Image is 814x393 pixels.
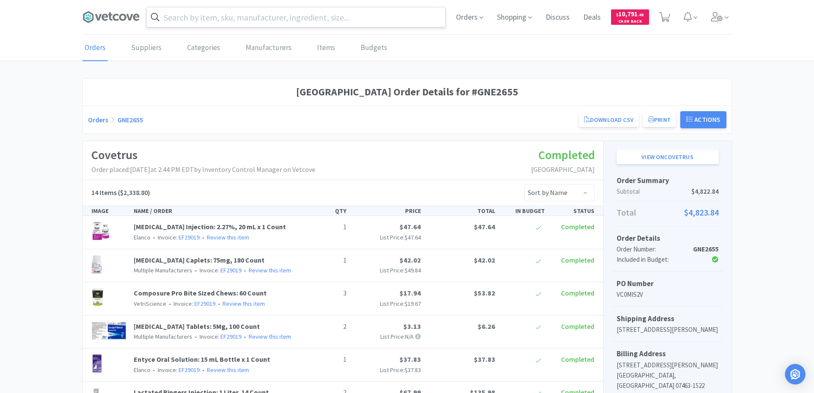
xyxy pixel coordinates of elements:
a: Deals [580,14,604,21]
h5: Order Summary [617,175,719,186]
h5: Order Details [617,233,719,244]
span: $47.64 [474,222,495,231]
span: • [201,366,206,374]
span: $49.84 [405,266,421,274]
span: Invoice: [192,333,241,340]
div: STATUS [548,206,598,216]
input: Search by item, sku, manufacturer, ingredient, size... [147,7,445,27]
a: $10,791.45Cash Back [611,6,649,29]
span: $37.83 [474,355,495,363]
h1: [GEOGRAPHIC_DATA] Order Details for #GNE2655 [88,84,726,100]
h5: Billing Address [617,348,719,360]
p: List Price: N/A [353,332,421,341]
p: Order placed: [DATE] at 2:44 PM EDT by Inventory Control Manager on Vetcove [91,164,315,175]
a: Review this item [207,233,249,241]
a: Orders [82,35,108,61]
div: Order Number: [617,244,685,254]
a: Download CSV [579,112,639,127]
span: $47.64 [400,222,421,231]
p: List Price: [353,233,421,242]
span: $37.83 [405,366,421,374]
div: Open Intercom Messenger [785,364,805,384]
span: $3.13 [403,322,421,331]
a: Review this item [249,333,291,340]
img: 204fcb551f2445d1a1cf87d982e86b22_515096.png [91,321,127,340]
p: VC0MIS2V [617,290,719,300]
span: Multiple Manufacturers [134,333,192,340]
span: • [243,333,247,340]
a: EF29019 [179,366,200,374]
span: Cash Back [616,19,644,25]
span: $4,822.84 [691,186,719,197]
p: List Price: [353,266,421,275]
div: PRICE [350,206,424,216]
a: Review this item [249,266,291,274]
p: [STREET_ADDRESS][PERSON_NAME] [617,360,719,370]
span: • [168,300,172,307]
h5: ($2,338.80) [91,187,150,198]
span: $42.02 [400,256,421,264]
a: Manufacturers [244,35,294,61]
a: Entyce Oral Solution: 15 mL Bottle x 1 Count [134,355,270,363]
p: [STREET_ADDRESS][PERSON_NAME] [617,325,719,335]
div: TOTAL [424,206,499,216]
span: 14 Items [91,188,117,197]
span: • [201,233,206,241]
h1: Covetrus [91,145,315,165]
a: Review this item [207,366,249,374]
span: Invoice: [192,266,241,274]
p: Total [617,206,719,219]
a: EF29019 [220,266,241,274]
p: Subtotal [617,186,719,197]
div: IN BUDGET [499,206,548,216]
a: Suppliers [129,35,164,61]
span: Elanco [134,366,150,374]
div: NAME / ORDER [130,206,300,216]
a: Orders [88,115,108,124]
a: [MEDICAL_DATA] Caplets: 75mg, 180 Count [134,256,264,264]
img: fabcc36c52354929b8afa2b25bee35aa_228497.png [91,354,103,373]
p: 1 [304,255,347,266]
span: • [243,266,247,274]
h5: Shipping Address [617,313,719,325]
h5: PO Number [617,278,719,290]
img: 499020fc84f6491fa9c17a906282a4b2_568212.png [91,255,102,274]
a: [MEDICAL_DATA] Injection: 2.27%, 20 mL x 1 Count [134,222,286,231]
span: Invoice: [150,233,200,241]
span: Completed [561,355,594,363]
span: . 45 [638,12,644,18]
span: VetriScience [134,300,166,307]
span: $53.82 [474,289,495,297]
p: [GEOGRAPHIC_DATA], [GEOGRAPHIC_DATA] 07463-1522 [617,370,719,391]
a: Categories [185,35,222,61]
a: EF29019 [179,233,200,241]
span: Invoice: [166,300,215,307]
span: • [152,366,156,374]
span: $ [616,12,618,18]
span: Completed [561,222,594,231]
span: $47.64 [405,233,421,241]
strong: GNE2655 [693,245,719,253]
span: $6.26 [478,322,495,331]
span: • [194,266,198,274]
p: List Price: [353,365,421,375]
img: fc53a0b9761941f7bfc03d88f2ee1612_634986.png [91,222,110,240]
span: $42.02 [474,256,495,264]
span: Multiple Manufacturers [134,266,192,274]
a: Discuss [542,14,573,21]
span: $37.83 [400,355,421,363]
span: $4,823.84 [684,206,719,219]
a: GNE2655 [118,115,143,124]
span: Completed [561,289,594,297]
a: Budgets [359,35,389,61]
span: Completed [538,147,595,163]
span: $17.94 [400,289,421,297]
a: EF29019 [220,333,241,340]
a: Composure Pro Bite Sized Chews: 60 Count [134,289,267,297]
span: • [152,233,156,241]
div: IMAGE [88,206,131,216]
span: 10,791 [616,10,644,18]
a: Review this item [223,300,265,307]
p: 1 [304,354,347,365]
img: d8164f9932dc40758b66f90b1599538b_793946.png [91,288,104,307]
